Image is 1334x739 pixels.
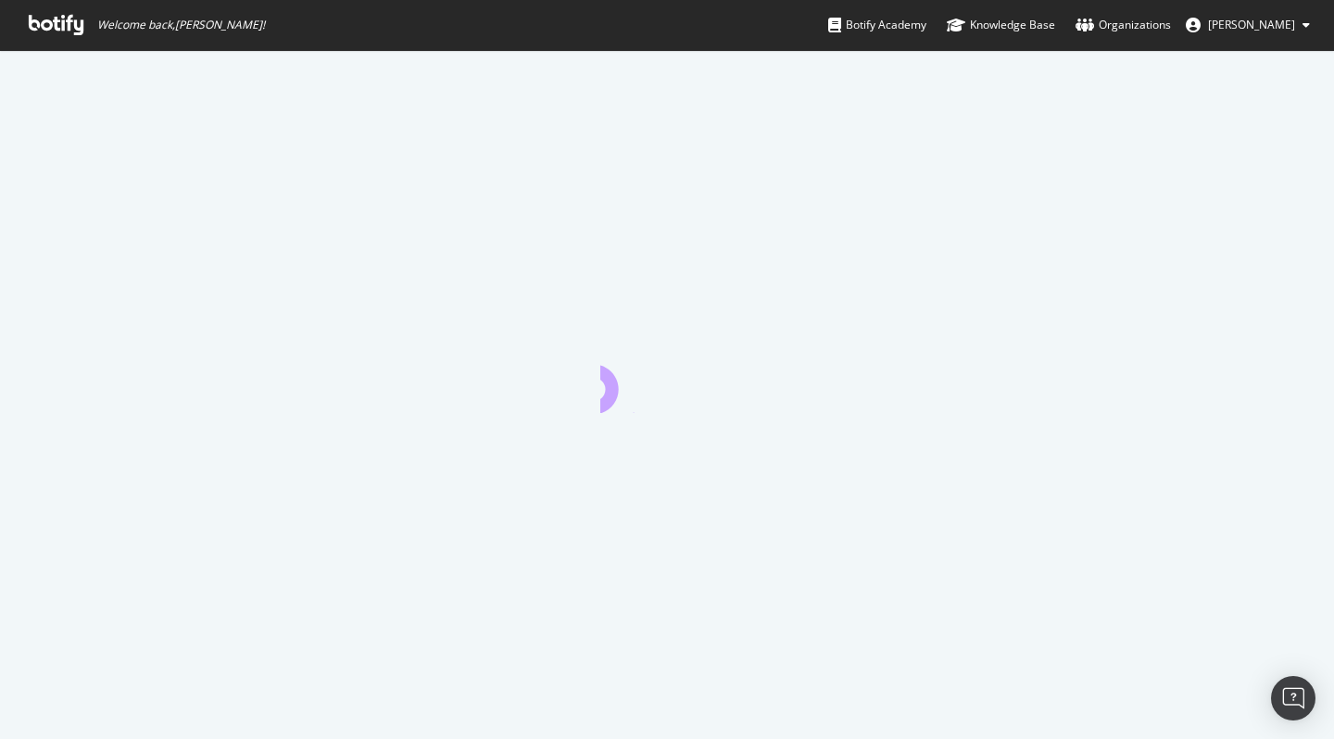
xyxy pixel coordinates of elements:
div: Botify Academy [828,16,926,34]
span: Welcome back, [PERSON_NAME] ! [97,18,265,32]
div: animation [600,346,734,413]
button: [PERSON_NAME] [1171,10,1325,40]
span: Amanda Kopen [1208,17,1295,32]
div: Knowledge Base [947,16,1055,34]
div: Organizations [1076,16,1171,34]
div: Open Intercom Messenger [1271,676,1315,720]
